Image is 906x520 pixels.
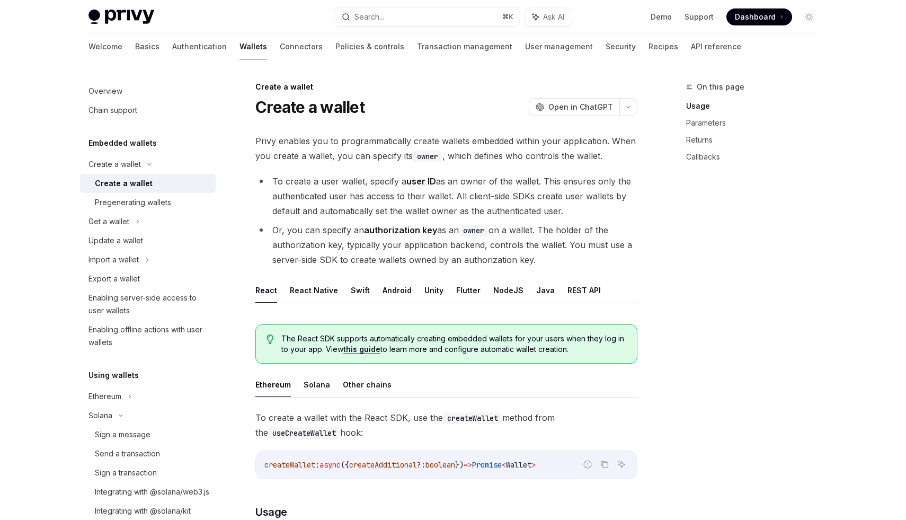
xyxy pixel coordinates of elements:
span: The React SDK supports automatically creating embedded wallets for your users when they log in to... [281,333,626,355]
div: Create a wallet [255,82,637,92]
button: REST API [567,278,601,303]
span: createAdditional [349,460,417,470]
span: boolean [425,460,455,470]
li: To create a user wallet, specify a as an owner of the wallet. This ensures only the authenticated... [255,174,637,218]
strong: user ID [406,176,436,187]
button: Ethereum [255,372,291,397]
a: User management [525,34,593,59]
span: Wallet [506,460,531,470]
a: Enabling server-side access to user wallets [80,288,216,320]
a: this guide [343,345,380,354]
span: createWallet [264,460,315,470]
a: Demo [651,12,672,22]
div: Sign a transaction [95,466,157,479]
a: Transaction management [417,34,512,59]
a: Parameters [686,114,826,131]
span: ?: [417,460,425,470]
a: Callbacks [686,148,826,165]
span: To create a wallet with the React SDK, use the method from the hook: [255,410,637,440]
button: NodeJS [493,278,523,303]
a: Dashboard [726,8,792,25]
code: useCreateWallet [268,427,340,439]
span: Open in ChatGPT [548,102,613,112]
div: Enabling server-side access to user wallets [88,292,209,317]
img: light logo [88,10,154,24]
a: Update a wallet [80,231,216,250]
a: Integrating with @solana/web3.js [80,482,216,501]
a: Chain support [80,101,216,120]
span: Usage [255,505,287,519]
div: Enabling offline actions with user wallets [88,323,209,349]
button: Copy the contents from the code block [598,457,611,471]
h1: Create a wallet [255,98,365,117]
div: Pregenerating wallets [95,196,171,209]
a: Create a wallet [80,174,216,193]
h5: Embedded wallets [88,137,157,149]
div: Send a transaction [95,447,160,460]
a: API reference [691,34,741,59]
a: Overview [80,82,216,101]
div: Search... [354,11,384,23]
a: Basics [135,34,159,59]
a: Security [606,34,636,59]
button: React [255,278,277,303]
button: Java [536,278,555,303]
a: Policies & controls [335,34,404,59]
button: Ask AI [615,457,628,471]
div: Chain support [88,104,137,117]
a: Support [685,12,714,22]
div: Overview [88,85,122,98]
h5: Using wallets [88,369,139,382]
div: Create a wallet [95,177,153,190]
span: < [502,460,506,470]
button: Ask AI [525,7,572,27]
button: Android [383,278,412,303]
a: Sign a message [80,425,216,444]
div: Get a wallet [88,215,129,228]
a: Recipes [649,34,678,59]
li: Or, you can specify an as an on a wallet. The holder of the authorization key, typically your app... [255,223,637,267]
a: Authentication [172,34,227,59]
span: ⌘ K [502,13,513,21]
code: createWallet [443,412,502,424]
span: }) [455,460,464,470]
span: Dashboard [735,12,776,22]
span: ({ [341,460,349,470]
div: Import a wallet [88,253,139,266]
div: Create a wallet [88,158,141,171]
a: Enabling offline actions with user wallets [80,320,216,352]
a: Welcome [88,34,122,59]
code: owner [413,151,442,162]
code: owner [459,225,488,236]
span: On this page [697,81,744,93]
a: Connectors [280,34,323,59]
div: Export a wallet [88,272,140,285]
button: React Native [290,278,338,303]
span: Promise [472,460,502,470]
button: Toggle dark mode [801,8,818,25]
span: : [315,460,319,470]
button: Flutter [456,278,481,303]
div: Update a wallet [88,234,143,247]
svg: Tip [267,334,274,344]
a: Wallets [239,34,267,59]
span: async [319,460,341,470]
button: Solana [304,372,330,397]
button: Report incorrect code [581,457,594,471]
a: Usage [686,98,826,114]
a: Export a wallet [80,269,216,288]
button: Open in ChatGPT [529,98,619,116]
span: => [464,460,472,470]
div: Integrating with @solana/web3.js [95,486,209,498]
button: Search...⌘K [334,7,520,27]
button: Other chains [343,372,392,397]
a: Pregenerating wallets [80,193,216,212]
span: Ask AI [543,12,564,22]
span: Privy enables you to programmatically create wallets embedded within your application. When you c... [255,134,637,163]
button: Unity [424,278,443,303]
div: Integrating with @solana/kit [95,505,191,517]
span: > [531,460,536,470]
a: Sign a transaction [80,463,216,482]
a: Returns [686,131,826,148]
div: Sign a message [95,428,150,441]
